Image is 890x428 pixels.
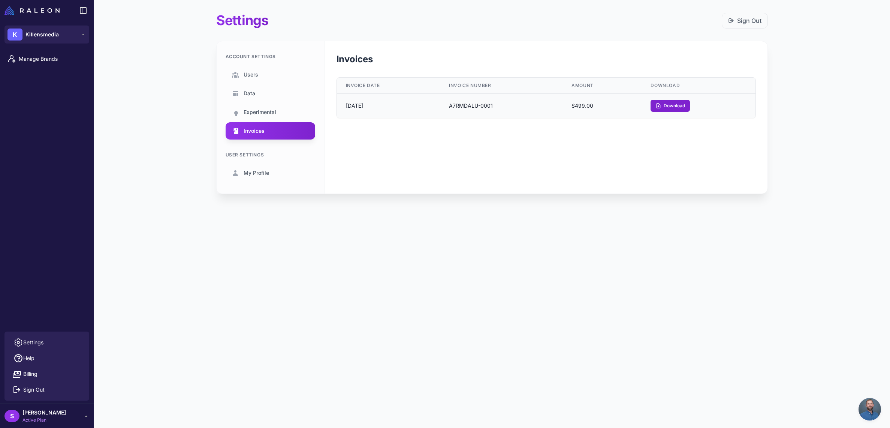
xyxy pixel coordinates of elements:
span: Experimental [244,108,276,116]
span: Settings [23,338,43,347]
a: Experimental [226,104,315,121]
a: My Profile [226,164,315,182]
div: K [7,29,22,41]
th: Download [642,78,755,94]
span: Killensmedia [25,30,59,39]
div: User Settings [226,152,315,158]
th: Invoice Number [440,78,562,94]
button: KKillensmedia [4,26,89,44]
button: Sign Out [7,382,86,398]
img: Raleon Logo [4,6,60,15]
span: Active Plan [22,417,66,423]
a: Open chat [859,398,881,420]
span: Help [23,354,34,362]
button: Sign Out [722,13,768,29]
td: A7RMDALU-0001 [440,93,562,118]
div: Account Settings [226,53,315,60]
a: Manage Brands [3,51,91,67]
a: Invoices [226,122,315,140]
h2: Invoices [337,53,756,65]
span: Users [244,71,258,79]
a: Users [226,66,315,83]
span: Data [244,89,255,98]
div: S [4,410,19,422]
td: [DATE] [337,93,440,118]
span: Invoices [244,127,265,135]
a: Sign Out [728,16,761,25]
span: Sign Out [23,386,45,394]
span: Billing [23,370,37,378]
span: Manage Brands [19,55,85,63]
a: Data [226,85,315,102]
button: Download [651,100,690,112]
th: Invoice Date [337,78,440,94]
h1: Settings [216,12,269,29]
a: Raleon Logo [4,6,63,15]
td: $499.00 [562,93,642,118]
span: [PERSON_NAME] [22,408,66,417]
a: Help [7,350,86,366]
span: My Profile [244,169,269,177]
th: Amount [562,78,642,94]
